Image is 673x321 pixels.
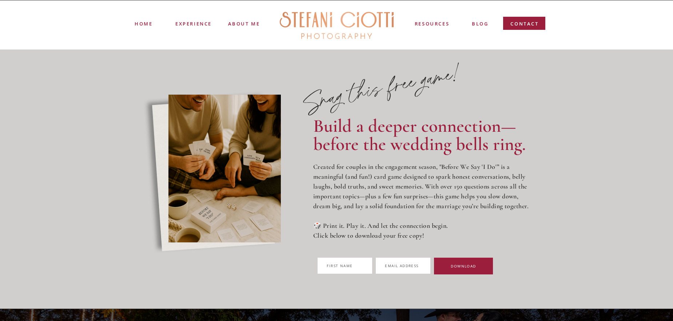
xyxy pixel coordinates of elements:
[227,20,260,27] a: ABOUT ME
[135,20,152,27] a: Home
[294,60,465,121] p: Snag this free game!
[313,162,530,242] p: Created for couples in the engagement season, "Before We Say 'I Do'” is a meaningful (and fun!) c...
[451,263,476,269] span: DOWNLOAD
[416,263,418,268] span: s
[510,20,539,31] a: contact
[385,263,416,268] span: Email addres
[434,258,493,274] button: DOWNLOAD
[327,263,331,268] span: Fi
[414,20,450,28] a: resources
[313,117,532,156] h2: Build a deeper connection—before the wedding bells ring.
[175,20,211,26] a: experience
[472,20,488,28] a: blog
[331,263,353,268] span: rst name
